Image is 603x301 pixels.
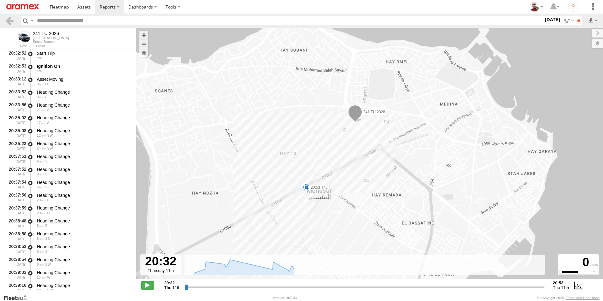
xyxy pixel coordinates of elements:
[37,288,46,292] span: 10
[37,159,44,163] span: 9
[363,110,385,114] span: 241 TU 2026
[139,39,148,48] button: Zoom out
[561,16,575,25] label: Search Filter Options
[5,243,27,255] div: 20:38:52 [DATE]
[164,280,180,285] strong: 20:32
[45,172,47,176] span: Heading: 163
[537,296,600,300] div: © Copyright 2025 -
[37,224,44,227] span: 8
[37,185,44,189] span: 9
[37,89,130,95] div: Heading Change
[37,250,44,253] span: 6
[5,88,27,100] div: 20:33:52 [DATE]
[36,45,136,48] div: Event
[37,198,46,202] span: 20
[45,185,50,189] span: Heading: 133
[30,16,35,25] label: Search Query
[5,50,27,61] div: 20:32:52 [DATE]
[553,280,569,285] strong: 20:53
[37,102,130,108] div: Heading Change
[37,263,44,266] span: 6
[45,159,47,163] span: Heading: 195
[45,82,50,86] span: Heading: 60
[5,140,27,151] div: 20:35:23 [DATE]
[139,31,148,39] button: Zoom in
[45,250,47,253] span: Heading: 182
[37,133,46,137] span: 12
[33,31,69,36] div: 241 TU 2026 - View Asset History
[37,56,43,60] span: Heading: 205
[306,185,330,190] label: 20:53 Thu
[37,205,130,211] div: Heading Change
[37,270,130,275] div: Heading Change
[5,45,27,48] div: Time
[5,192,27,203] div: 20:37:56 [DATE]
[5,101,27,113] div: 20:33:56 [DATE]
[37,211,46,215] span: 20
[559,255,598,270] div: 0
[37,180,130,185] div: Heading Change
[37,283,130,288] div: Heading Change
[45,263,51,266] span: Heading: 226
[5,217,27,229] div: 20:38:48 [DATE]
[5,166,27,177] div: 20:37:52 [DATE]
[5,62,27,74] div: 20:32:53 [DATE]
[47,121,50,125] span: Heading: 181
[37,76,130,82] div: Asset Moving
[5,256,27,268] div: 20:38:54 [DATE]
[37,146,46,150] span: 24
[37,63,130,69] div: Ignition On
[37,95,44,99] span: 9
[47,275,50,279] span: Heading: 258
[6,4,39,9] img: aramex-logo.svg
[37,192,130,198] div: Heading Change
[587,16,598,25] label: Export results as...
[47,146,53,150] span: Heading: 242
[37,121,46,125] span: 17
[37,69,43,73] span: Heading: 205
[566,296,600,300] a: Terms and Conditions
[5,114,27,126] div: 20:35:02 [DATE]
[37,141,130,146] div: Heading Change
[37,167,130,172] div: Heading Change
[47,198,50,202] span: Heading: 94
[37,237,44,240] span: 8
[141,281,154,289] label: Play/Stop
[527,2,546,12] div: Majdi Ghannoudi
[5,269,27,280] div: 20:39:03 [DATE]
[47,133,53,137] span: Heading: 211
[5,75,27,87] div: 20:33:12 [DATE]
[47,108,52,112] span: Heading: 141
[5,153,27,164] div: 20:37:51 [DATE]
[33,36,69,40] div: [GEOGRAPHIC_DATA]
[568,2,578,12] i: ?
[37,244,130,250] div: Heading Change
[37,128,130,133] div: Heading Change
[544,16,561,23] label: [DATE]
[5,204,27,216] div: 20:37:59 [DATE]
[37,154,130,159] div: Heading Change
[45,237,50,240] span: Heading: 141
[139,48,148,57] button: Zoom Home
[5,127,27,139] div: 20:35:08 [DATE]
[37,82,44,86] span: 3
[45,224,47,227] span: Heading: 98
[47,211,52,215] span: Heading: 63
[3,295,32,301] a: Visit our Website
[273,296,297,300] div: Version: 307.00
[37,231,130,237] div: Heading Change
[37,275,46,279] span: 15
[37,172,44,176] span: 9
[47,288,53,292] span: Heading: 304
[5,16,14,25] a: Back to previous Page
[37,218,130,224] div: Heading Change
[45,95,47,99] span: Heading: 98
[37,257,130,263] div: Heading Change
[5,230,27,242] div: 20:38:50 [DATE]
[33,40,69,44] div: Souse Branch
[5,282,27,293] div: 20:39:10 [DATE]
[37,115,130,121] div: Heading Change
[37,108,46,112] span: 21
[553,285,569,290] span: Thu 11th Sep 2025
[37,50,130,56] div: Start Trip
